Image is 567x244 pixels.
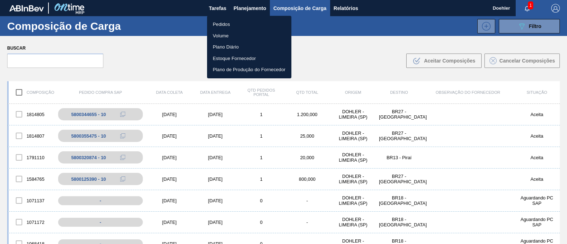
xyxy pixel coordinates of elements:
a: Estoque Fornecedor [207,53,291,64]
a: Plano de Produção do Fornecedor [207,64,291,75]
a: Pedidos [207,19,291,30]
a: Volume [207,30,291,42]
a: Plano Diário [207,41,291,53]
